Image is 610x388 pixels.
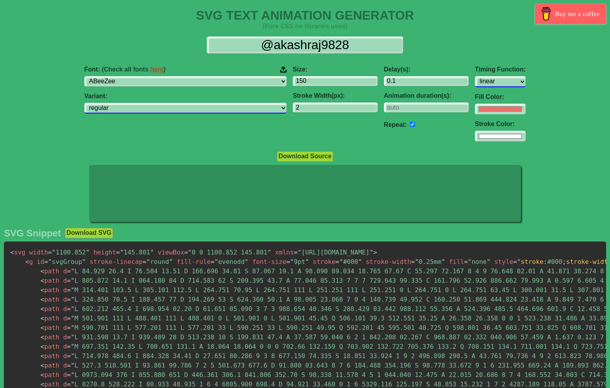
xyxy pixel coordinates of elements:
span: round [142,258,173,265]
span: = [44,258,48,265]
span: [URL][DOMAIN_NAME] [294,249,373,256]
span: " [245,258,248,265]
span: " [71,333,75,341]
span: " [188,249,192,256]
span: " [150,249,154,256]
span: 0.25mm [411,258,445,265]
span: Font: [84,66,166,73]
span: Buy me a coffee [555,7,600,21]
span: = [286,258,290,265]
input: auto [410,122,415,127]
span: d [63,286,67,294]
span: < [40,296,44,303]
span: " [415,258,419,265]
label: Variant: [84,93,287,100]
span: svg [10,249,26,256]
span: = [411,258,415,265]
span: < [40,286,44,294]
span: < [40,305,44,313]
span: path [40,333,59,341]
span: = [67,362,71,369]
span: = [67,324,71,331]
span: " [71,286,75,294]
span: < [10,249,14,256]
span: = [294,249,298,256]
input: 0.1s [384,76,469,86]
span: path [40,381,59,388]
span: " [82,258,86,265]
span: = [464,258,468,265]
span: stroke [313,258,336,265]
span: < [40,315,44,322]
span: = [48,249,52,256]
span: " [71,362,75,369]
span: " [290,258,294,265]
span: d [63,371,67,379]
span: path [40,277,59,284]
span: " [71,371,75,379]
input: 2px [293,102,378,112]
span: d [63,381,67,388]
span: " [369,249,373,256]
span: 1100.852 [48,249,89,256]
a: Buy me a coffee [535,4,606,24]
span: d [63,277,67,284]
span: " [52,249,56,256]
span: = [211,258,215,265]
span: viewBox [158,249,184,256]
span: " [71,381,75,388]
span: path [40,324,59,331]
span: " [358,258,362,265]
a: here [150,66,164,73]
span: g [26,258,33,265]
span: < [40,267,44,275]
label: Size: [293,66,378,73]
span: " [487,258,491,265]
span: fill-rule [177,258,211,265]
span: " [71,324,75,331]
span: d [63,333,67,341]
button: Download Source [277,151,333,161]
span: = [67,371,71,379]
img: Buy me a coffee [539,7,553,20]
span: d [63,267,67,275]
span: = [116,249,120,256]
span: " [267,249,271,256]
span: < [40,324,44,331]
img: Upload your font [280,66,287,73]
span: evenodd [211,258,248,265]
span: = [67,305,71,313]
span: < [40,352,44,360]
span: " [71,296,75,303]
span: = [336,258,340,265]
span: = [67,286,71,294]
span: = [67,277,71,284]
span: < [40,343,44,350]
span: path [40,343,59,350]
span: path [40,362,59,369]
span: < [40,362,44,369]
span: " [71,315,75,322]
h2: SVG Snippet [4,228,61,239]
span: " [468,258,472,265]
span: path [40,305,59,313]
span: = [67,381,71,388]
span: 145.801 [116,249,154,256]
span: d [63,305,67,313]
span: " [71,277,75,284]
span: = [67,333,71,341]
span: stroke-linecap [89,258,142,265]
span: = [67,315,71,322]
span: < [40,277,44,284]
span: " [71,352,75,360]
span: none [464,258,490,265]
input: auto [384,102,469,112]
input: Input Text Here [207,37,403,53]
span: path [40,296,59,303]
label: Timing Function: [475,66,526,73]
span: " [71,343,75,350]
label: Fill Color: [475,93,526,101]
span: path [40,371,59,379]
label: Delay(s): [384,66,469,73]
span: d [63,296,67,303]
